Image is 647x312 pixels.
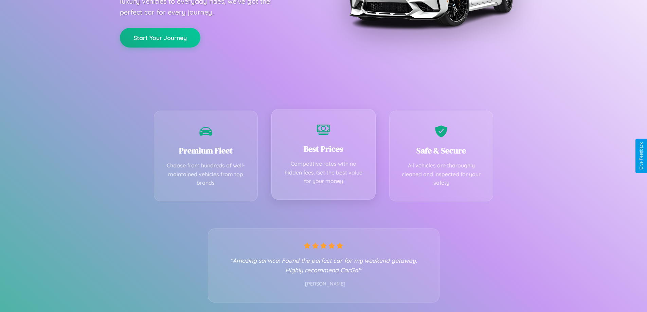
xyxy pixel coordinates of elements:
p: "Amazing service! Found the perfect car for my weekend getaway. Highly recommend CarGo!" [222,256,426,275]
p: - [PERSON_NAME] [222,280,426,289]
div: Give Feedback [639,142,644,170]
p: Choose from hundreds of well-maintained vehicles from top brands [164,161,248,187]
p: Competitive rates with no hidden fees. Get the best value for your money [282,160,365,186]
button: Start Your Journey [120,28,200,48]
h3: Premium Fleet [164,145,248,156]
h3: Best Prices [282,143,365,154]
h3: Safe & Secure [400,145,483,156]
p: All vehicles are thoroughly cleaned and inspected for your safety [400,161,483,187]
